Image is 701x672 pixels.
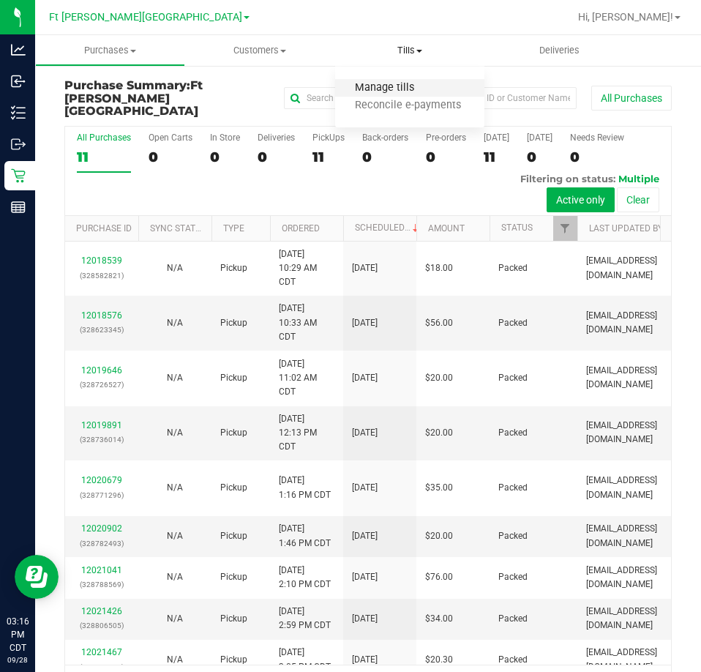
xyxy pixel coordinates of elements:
span: [DATE] 12:13 PM CDT [279,412,334,455]
span: $20.00 [425,426,453,440]
h3: Purchase Summary: [64,79,267,118]
div: Deliveries [258,132,295,143]
span: $35.00 [425,481,453,495]
div: 0 [149,149,192,165]
span: Not Applicable [167,572,183,582]
span: [DATE] [352,529,378,543]
span: Not Applicable [167,613,183,624]
span: Not Applicable [167,531,183,541]
inline-svg: Outbound [11,137,26,152]
div: 11 [77,149,131,165]
a: Status [501,223,533,233]
span: Pickup [220,371,247,385]
button: N/A [167,426,183,440]
span: [DATE] 11:02 AM CDT [279,357,334,400]
span: $20.00 [425,529,453,543]
div: 0 [362,149,408,165]
span: [DATE] [352,316,378,330]
div: 0 [210,149,240,165]
span: Not Applicable [167,428,183,438]
button: Active only [547,187,615,212]
iframe: Resource center [15,555,59,599]
inline-svg: Reports [11,200,26,214]
div: 0 [527,149,552,165]
div: 0 [426,149,466,165]
div: 11 [484,149,509,165]
inline-svg: Inventory [11,105,26,120]
a: Deliveries [484,35,634,66]
button: Clear [617,187,659,212]
span: [DATE] 1:16 PM CDT [279,474,331,501]
button: N/A [167,570,183,584]
a: 12021467 [81,647,122,657]
div: In Store [210,132,240,143]
p: (328806505) [74,619,130,632]
a: 12018576 [81,310,122,321]
span: Pickup [220,653,247,667]
p: (328771296) [74,488,130,502]
inline-svg: Retail [11,168,26,183]
button: N/A [167,612,183,626]
span: $20.00 [425,371,453,385]
p: (328736014) [74,433,130,447]
span: $76.00 [425,570,453,584]
a: Amount [428,223,465,234]
span: Not Applicable [167,318,183,328]
a: Ordered [282,223,320,234]
div: [DATE] [527,132,552,143]
button: N/A [167,529,183,543]
span: [DATE] [352,261,378,275]
span: Ft [PERSON_NAME][GEOGRAPHIC_DATA] [64,78,203,118]
p: (328726527) [74,378,130,392]
span: Not Applicable [167,654,183,665]
div: Pre-orders [426,132,466,143]
span: Not Applicable [167,373,183,383]
a: Purchases [35,35,185,66]
span: [DATE] 10:33 AM CDT [279,302,334,344]
span: Packed [498,316,528,330]
a: Purchase ID [76,223,132,234]
div: [DATE] [484,132,509,143]
p: (328782493) [74,537,130,550]
span: Deliveries [520,44,599,57]
a: Type [223,223,244,234]
a: 12019646 [81,365,122,376]
div: Needs Review [570,132,624,143]
span: Packed [498,481,528,495]
span: $20.30 [425,653,453,667]
a: 12018539 [81,255,122,266]
span: Tills [335,44,485,57]
span: [DATE] [352,426,378,440]
a: 12021041 [81,565,122,575]
button: All Purchases [591,86,672,111]
button: N/A [167,316,183,330]
span: Packed [498,371,528,385]
a: 12019891 [81,420,122,430]
div: 0 [570,149,624,165]
a: 12020902 [81,523,122,534]
div: 11 [312,149,345,165]
button: N/A [167,653,183,667]
span: [DATE] [352,371,378,385]
span: Pickup [220,529,247,543]
span: Pickup [220,481,247,495]
span: Not Applicable [167,482,183,493]
a: Last Updated By [589,223,663,234]
span: [DATE] [352,653,378,667]
span: Packed [498,529,528,543]
input: Search Purchase ID, Original ID, State Registry ID or Customer Name... [284,87,577,109]
span: Packed [498,570,528,584]
span: Not Applicable [167,263,183,273]
span: Pickup [220,612,247,626]
div: PickUps [312,132,345,143]
p: (328582821) [74,269,130,283]
span: [DATE] 10:29 AM CDT [279,247,334,290]
a: 12021426 [81,606,122,616]
span: Manage tills [335,82,434,94]
a: Scheduled [355,223,421,233]
span: [DATE] 2:10 PM CDT [279,564,331,591]
span: [DATE] [352,481,378,495]
a: Filter [553,216,577,241]
span: $56.00 [425,316,453,330]
button: N/A [167,481,183,495]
